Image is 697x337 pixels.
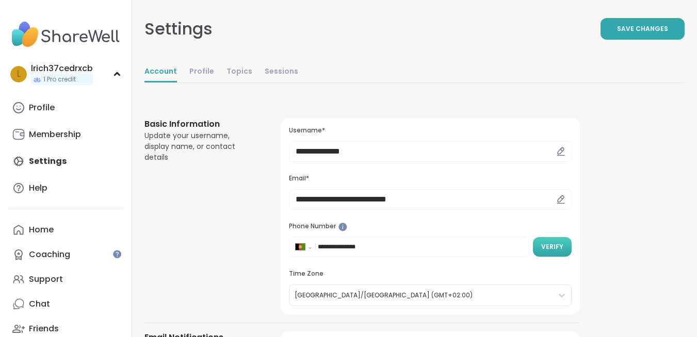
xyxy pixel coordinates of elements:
h3: Username* [289,126,572,135]
span: Save Changes [617,24,668,33]
a: Account [144,62,177,82]
span: Verify [541,242,563,251]
div: Update your username, display name, or contact details [144,130,256,163]
button: Save Changes [601,18,685,40]
div: Chat [29,298,50,310]
span: 1 Pro credit [43,75,76,84]
div: Coaching [29,249,70,260]
a: Home [8,217,123,242]
h3: Phone Number [289,222,572,231]
h3: Email* [289,174,572,183]
a: Profile [8,95,123,120]
a: Sessions [265,62,298,82]
a: Chat [8,292,123,316]
a: Profile [189,62,214,82]
iframe: Spotlight [338,223,347,231]
img: ShareWell Nav Logo [8,16,123,53]
h3: Time Zone [289,269,572,278]
div: Support [29,274,63,285]
a: Help [8,176,123,200]
a: Support [8,267,123,292]
div: Membership [29,129,81,140]
div: Friends [29,323,59,334]
a: Membership [8,122,123,147]
h3: Basic Information [144,118,256,130]
div: Settings [144,16,213,41]
div: lrich37cedrxcb [31,63,93,74]
a: Coaching [8,242,123,267]
span: l [17,68,21,81]
div: Profile [29,102,55,113]
a: Topics [226,62,252,82]
button: Verify [533,237,572,257]
div: Home [29,224,54,235]
div: Help [29,182,47,194]
iframe: Spotlight [113,250,121,258]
